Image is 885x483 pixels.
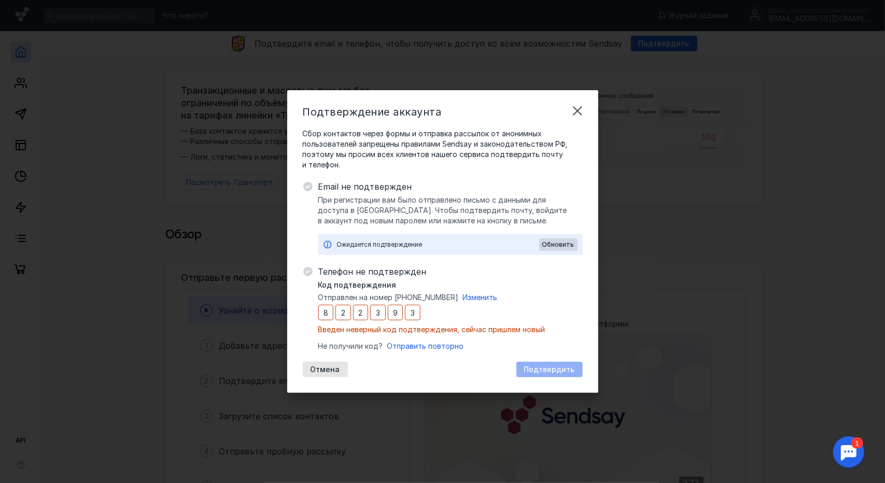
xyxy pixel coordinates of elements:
[318,325,545,334] span: Введен неверный код подтверждения, сейчас пришлем новый
[337,239,539,250] div: Ожидается подтверждение
[318,305,334,320] input: 0
[303,362,348,377] button: Отмена
[463,292,498,303] button: Изменить
[318,341,383,351] span: Не получили код?
[318,292,459,303] span: Отправлен на номер [PHONE_NUMBER]
[370,305,386,320] input: 0
[387,342,464,350] span: Отправить повторно
[303,106,442,118] span: Подтверждение аккаунта
[542,241,574,248] span: Обновить
[335,305,351,320] input: 0
[303,129,583,170] span: Сбор контактов через формы и отправка рассылок от анонимных пользователей запрещены правилами Sen...
[387,341,464,351] button: Отправить повторно
[318,265,583,278] span: Телефон не подтвержден
[405,305,420,320] input: 0
[539,238,578,251] button: Обновить
[318,195,583,226] span: При регистрации вам было отправлено письмо с данными для доступа в [GEOGRAPHIC_DATA]. Чтобы подтв...
[311,365,340,374] span: Отмена
[318,280,397,290] span: Код подтверждения
[23,6,35,18] div: 1
[318,180,583,193] span: Email не подтвержден
[463,293,498,302] span: Изменить
[388,305,403,320] input: 0
[353,305,369,320] input: 0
